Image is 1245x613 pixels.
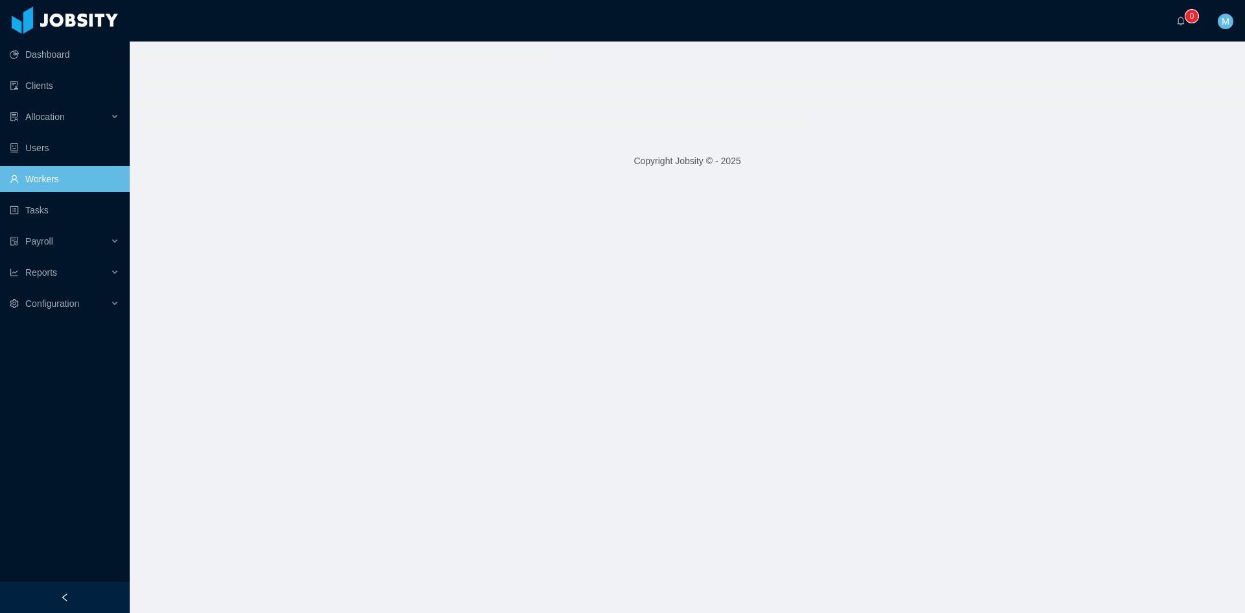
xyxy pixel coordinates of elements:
[25,236,53,246] span: Payroll
[10,135,119,161] a: icon: robotUsers
[1185,10,1198,23] sup: 0
[25,298,79,309] span: Configuration
[1222,14,1229,29] span: M
[10,42,119,67] a: icon: pie-chartDashboard
[1176,16,1185,25] i: icon: bell
[10,268,19,277] i: icon: line-chart
[25,112,65,122] span: Allocation
[25,267,57,278] span: Reports
[10,112,19,121] i: icon: solution
[10,197,119,223] a: icon: profileTasks
[10,237,19,246] i: icon: file-protect
[10,73,119,99] a: icon: auditClients
[130,139,1245,184] footer: Copyright Jobsity © - 2025
[10,299,19,308] i: icon: setting
[10,166,119,192] a: icon: userWorkers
